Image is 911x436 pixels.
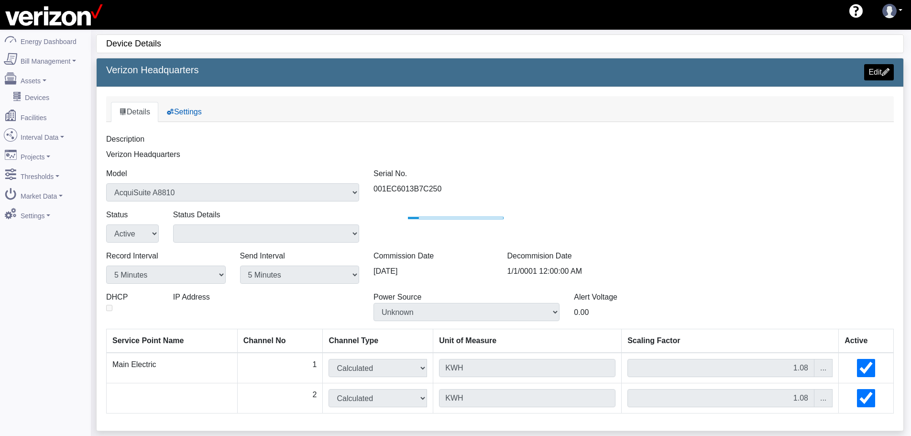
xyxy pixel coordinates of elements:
label: Status [106,209,128,221]
th: Service Point Name [107,329,238,353]
div: ... [814,359,833,377]
td: 1 [237,353,323,383]
label: Commission Date [373,250,434,262]
label: Record Interval [106,250,158,262]
label: Decommision Date [507,250,572,262]
th: Channel Type [323,329,433,353]
th: Active [839,329,894,353]
div: 1/1/0001 12:00:00 AM [500,250,634,284]
label: Description [106,134,144,145]
label: Send Interval [240,250,285,262]
div: Verizon Headquarters [99,134,634,160]
label: DHCP [106,291,128,303]
td: Main Electric [107,353,238,383]
a: Edit [864,64,894,80]
label: Model [106,168,127,179]
h5: Verizon Headquarters [106,64,493,76]
a: Settings [158,102,210,122]
div: [DATE] [366,250,500,284]
div: ... [814,389,833,407]
div: Device Details [106,35,903,53]
label: Serial No. [373,168,407,179]
th: Scaling Factor [622,329,839,353]
label: Alert Voltage [574,291,617,303]
label: Power Source [373,291,422,303]
label: IP Address [173,291,210,303]
div: 0.00 [567,291,767,321]
th: Unit of Measure [433,329,622,353]
th: Channel No [237,329,323,353]
div: 001EC6013B7C250 [366,168,634,201]
a: Details [111,102,158,122]
td: 2 [237,383,323,414]
label: Status Details [173,209,220,221]
img: user-3.svg [882,4,897,18]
